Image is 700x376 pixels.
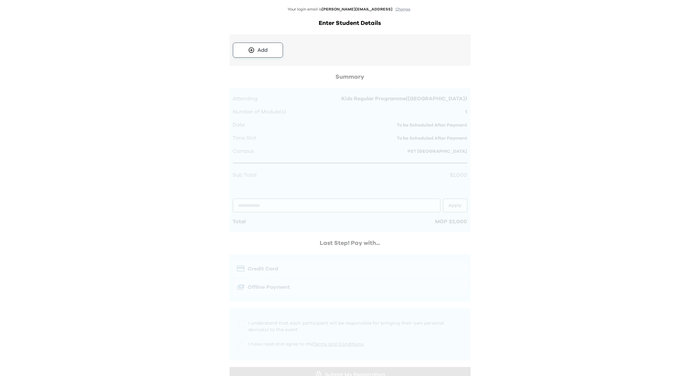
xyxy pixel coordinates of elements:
p: Your login email is [230,7,471,12]
span: [PERSON_NAME][EMAIL_ADDRESS] [322,7,392,11]
button: Add [233,43,283,58]
button: Change [393,7,412,12]
h2: Enter Student Details [230,19,471,28]
div: Add [257,46,268,54]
